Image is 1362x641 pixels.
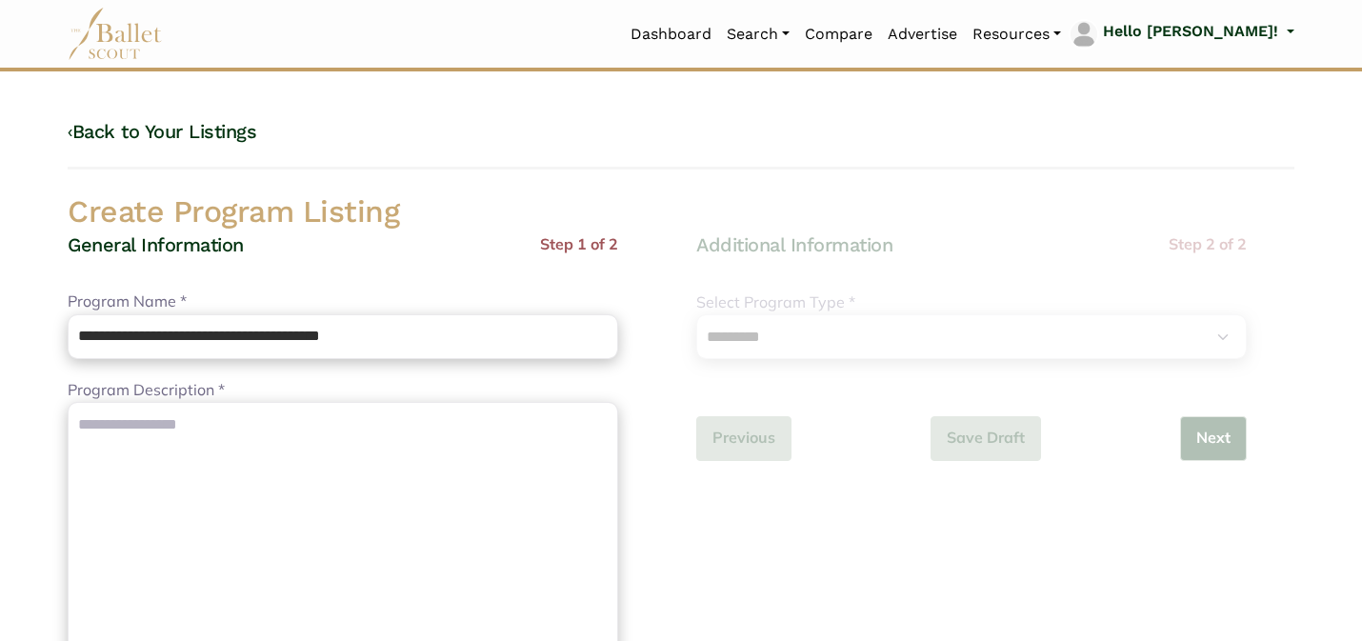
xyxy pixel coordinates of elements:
h2: Create Program Listing [52,192,1310,232]
h4: General Information [68,232,244,257]
a: Compare [797,14,880,54]
a: profile picture Hello [PERSON_NAME]! [1069,19,1294,50]
img: profile picture [1071,21,1097,48]
a: Advertise [880,14,965,54]
a: ‹Back to Your Listings [68,120,256,143]
a: Search [719,14,797,54]
a: Dashboard [623,14,719,54]
label: Program Name * [68,290,187,314]
code: ‹ [68,119,72,143]
label: Program Description * [68,378,225,403]
p: Step 1 of 2 [540,232,618,257]
p: Hello [PERSON_NAME]! [1103,19,1278,44]
a: Resources [965,14,1069,54]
